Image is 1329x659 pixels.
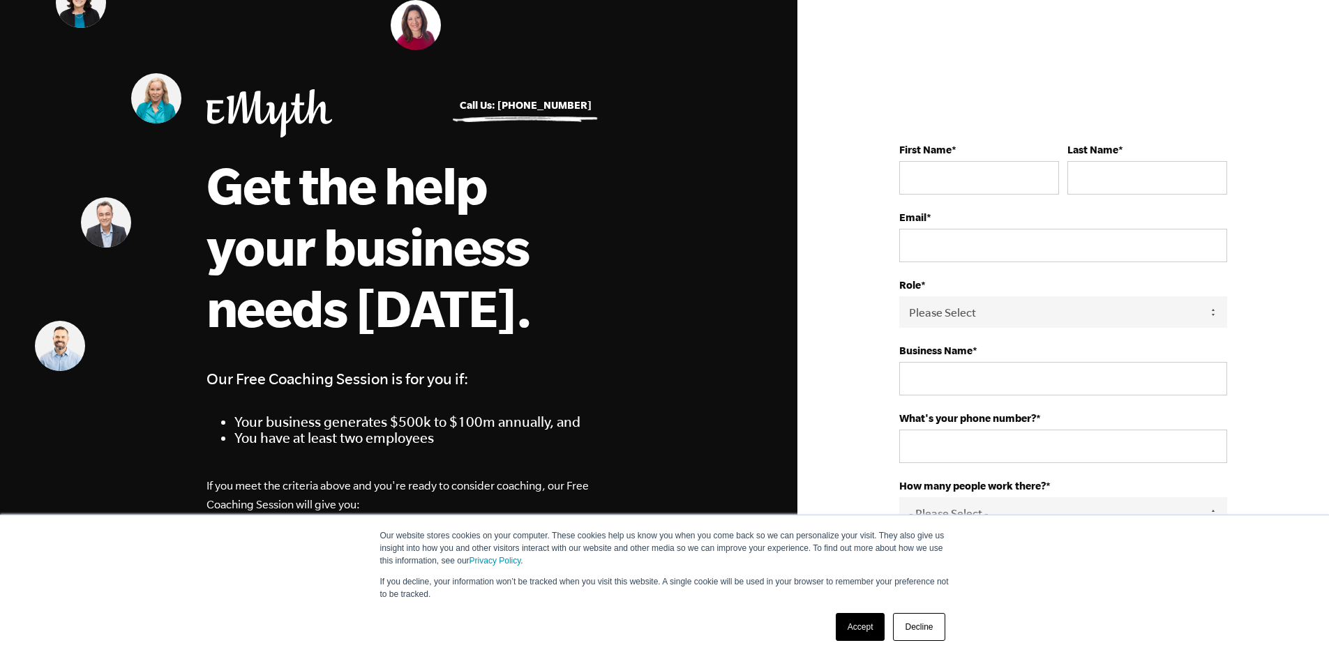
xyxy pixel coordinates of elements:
strong: What's your phone number? [899,412,1036,424]
a: Decline [893,613,945,641]
li: Your business generates $500k to $100m annually, and [234,414,592,430]
strong: Business Name [899,344,973,356]
p: If you meet the criteria above and you're ready to consider coaching, our Free Coaching Session w... [207,476,592,514]
a: Privacy Policy [470,556,521,566]
strong: Role [899,279,921,291]
strong: How many people work there? [899,480,1046,492]
li: You have at least two employees [234,430,592,446]
strong: Last Name [1067,144,1118,156]
a: Accept [836,613,885,641]
img: EMyth [207,89,332,137]
img: Lynn Goza, EMyth Business Coach [131,73,181,123]
strong: Email [899,211,926,223]
p: Our website stores cookies on your computer. These cookies help us know you when you come back so... [380,529,949,567]
a: Call Us: [PHONE_NUMBER] [460,99,592,111]
h1: Get the help your business needs [DATE]. [207,154,590,338]
img: Nick Lawler, EMyth Business Coach [81,197,131,248]
p: If you decline, your information won’t be tracked when you visit this website. A single cookie wi... [380,575,949,600]
h4: Our Free Coaching Session is for you if: [207,366,592,391]
img: Matt Pierce, EMyth Business Coach [35,321,85,371]
strong: First Name [899,144,952,156]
